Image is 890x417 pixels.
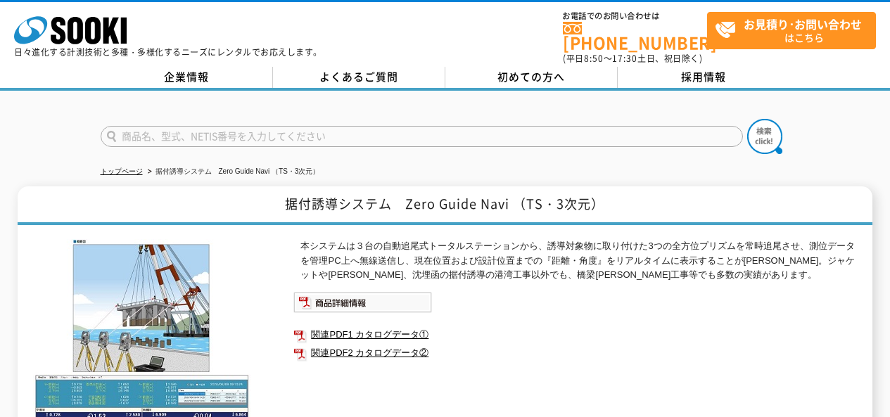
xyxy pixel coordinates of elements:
a: 関連PDF1 カタログデータ① [293,326,856,344]
span: 8:50 [584,52,604,65]
p: 日々進化する計測技術と多種・多様化するニーズにレンタルでお応えします。 [14,48,322,56]
a: トップページ [101,167,143,175]
p: 本システムは３台の自動追尾式トータルステーションから、誘導対象物に取り付けた3つの全方位プリズムを常時追尾させ、測位データを管理PC上へ無線送信し、現在位置および設計位置までの『距離・角度』をリ... [300,239,856,283]
a: [PHONE_NUMBER] [563,22,707,51]
input: 商品名、型式、NETIS番号を入力してください [101,126,743,147]
a: よくあるご質問 [273,67,445,88]
h1: 据付誘導システム Zero Guide Navi （TS・3次元） [18,186,872,225]
img: btn_search.png [747,119,782,154]
a: 関連PDF2 カタログデータ② [293,344,856,362]
a: お見積り･お問い合わせはこちら [707,12,876,49]
strong: お見積り･お問い合わせ [744,15,862,32]
a: 商品詳細情報システム [293,300,432,310]
span: (平日 ～ 土日、祝日除く) [563,52,702,65]
span: はこちら [715,13,875,48]
span: 17:30 [612,52,637,65]
span: 初めての方へ [497,69,565,84]
a: 企業情報 [101,67,273,88]
li: 据付誘導システム Zero Guide Navi （TS・3次元） [145,165,320,179]
span: お電話でのお問い合わせは [563,12,707,20]
img: 商品詳細情報システム [293,292,432,313]
a: 初めての方へ [445,67,618,88]
a: 採用情報 [618,67,790,88]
